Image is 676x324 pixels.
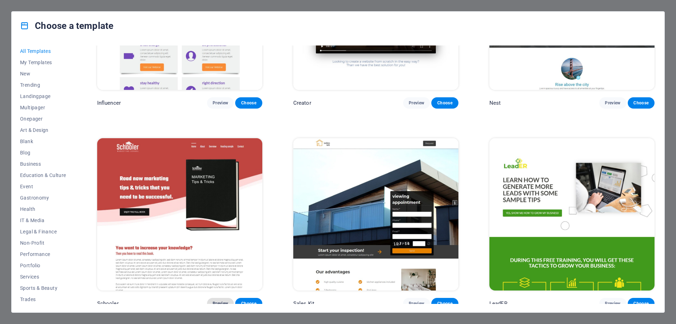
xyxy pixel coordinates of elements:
[633,301,649,306] span: Choose
[293,138,458,291] img: Sales Kit
[20,271,66,282] button: Services
[235,298,262,309] button: Choose
[213,301,228,306] span: Preview
[403,97,430,109] button: Preview
[235,97,262,109] button: Choose
[20,237,66,249] button: Non-Profit
[20,20,113,31] h4: Choose a template
[20,102,66,113] button: Multipager
[20,124,66,136] button: Art & Design
[20,192,66,203] button: Gastronomy
[20,282,66,294] button: Sports & Beauty
[20,71,66,77] span: New
[20,263,66,268] span: Portfolio
[20,105,66,110] span: Multipager
[293,99,311,106] p: Creator
[20,93,66,99] span: Landingpage
[20,215,66,226] button: IT & Media
[20,240,66,246] span: Non-Profit
[241,100,256,106] span: Choose
[20,184,66,189] span: Event
[605,301,620,306] span: Preview
[409,301,424,306] span: Preview
[20,45,66,57] button: All Templates
[20,91,66,102] button: Landingpage
[437,301,452,306] span: Choose
[20,139,66,144] span: Blank
[20,226,66,237] button: Legal & Finance
[20,79,66,91] button: Trending
[207,97,234,109] button: Preview
[97,300,119,307] p: Schooler
[20,161,66,167] span: Business
[403,298,430,309] button: Preview
[628,298,655,309] button: Choose
[20,147,66,158] button: Blog
[207,298,234,309] button: Preview
[20,158,66,170] button: Business
[437,100,452,106] span: Choose
[20,170,66,181] button: Education & Culture
[599,298,626,309] button: Preview
[409,100,424,106] span: Preview
[20,249,66,260] button: Performance
[20,260,66,271] button: Portfolio
[605,100,620,106] span: Preview
[20,172,66,178] span: Education & Culture
[20,218,66,223] span: IT & Media
[20,294,66,305] button: Trades
[431,298,458,309] button: Choose
[20,60,66,65] span: My Templates
[20,68,66,79] button: New
[20,195,66,201] span: Gastronomy
[20,206,66,212] span: Health
[213,100,228,106] span: Preview
[20,127,66,133] span: Art & Design
[599,97,626,109] button: Preview
[20,116,66,122] span: Onepager
[633,100,649,106] span: Choose
[20,57,66,68] button: My Templates
[489,300,507,307] p: LeadER
[20,203,66,215] button: Health
[20,297,66,302] span: Trades
[20,251,66,257] span: Performance
[20,48,66,54] span: All Templates
[97,99,121,106] p: Influencer
[20,229,66,234] span: Legal & Finance
[489,99,501,106] p: Nest
[20,113,66,124] button: Onepager
[20,150,66,155] span: Blog
[20,274,66,280] span: Services
[20,285,66,291] span: Sports & Beauty
[431,97,458,109] button: Choose
[241,301,256,306] span: Choose
[20,82,66,88] span: Trending
[293,300,314,307] p: Sales Kit
[97,138,262,291] img: Schooler
[489,138,655,291] img: LeadER
[20,181,66,192] button: Event
[20,136,66,147] button: Blank
[628,97,655,109] button: Choose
